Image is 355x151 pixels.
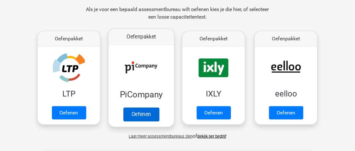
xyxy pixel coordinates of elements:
[123,107,159,121] a: Oefenen
[52,106,86,119] a: Oefenen
[81,6,274,28] div: Als je voor een bepaald assessmentbureau wilt oefenen kies je die hier, of selecteer een losse ca...
[269,106,303,119] a: Oefenen
[33,127,322,140] div: of
[129,134,193,139] span: Laat meer assessmentbureaus zien
[197,106,231,119] a: Oefenen
[197,134,226,139] a: Bekijk per bedrijf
